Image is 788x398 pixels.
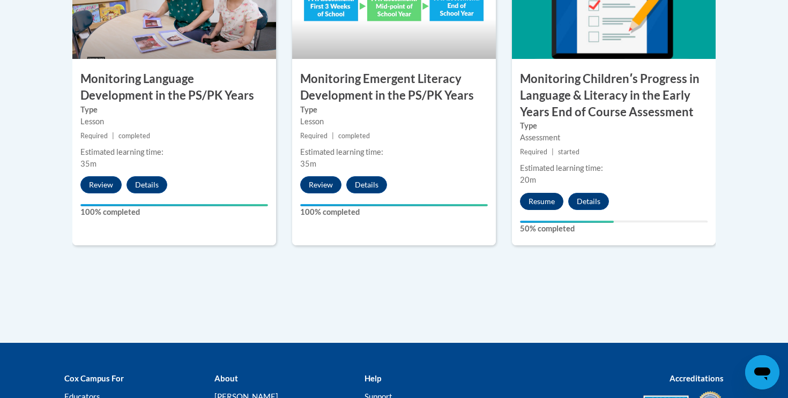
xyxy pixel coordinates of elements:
button: Details [127,176,167,193]
b: Help [365,373,381,383]
label: Type [80,104,268,116]
label: Type [300,104,488,116]
h3: Monitoring Language Development in the PS/PK Years [72,71,276,104]
span: Required [80,132,108,140]
h3: Monitoring Childrenʹs Progress in Language & Literacy in the Early Years End of Course Assessment [512,71,716,120]
label: Type [520,120,708,132]
button: Resume [520,193,563,210]
span: started [558,148,579,156]
div: Lesson [300,116,488,127]
span: 35m [80,159,96,168]
button: Review [300,176,341,193]
label: 50% completed [520,223,708,235]
span: Required [300,132,328,140]
span: | [112,132,114,140]
div: Estimated learning time: [80,146,268,158]
b: Accreditations [670,373,724,383]
div: Your progress [80,204,268,206]
div: Your progress [300,204,488,206]
span: 20m [520,175,536,184]
button: Details [346,176,387,193]
button: Review [80,176,122,193]
div: Lesson [80,116,268,127]
label: 100% completed [80,206,268,218]
div: Your progress [520,221,614,223]
span: | [332,132,334,140]
b: Cox Campus For [64,373,124,383]
span: Required [520,148,547,156]
label: 100% completed [300,206,488,218]
button: Details [568,193,609,210]
div: Assessment [520,132,708,144]
div: Estimated learning time: [520,162,708,174]
div: Estimated learning time: [300,146,488,158]
iframe: Button to launch messaging window [745,355,779,389]
span: completed [118,132,150,140]
span: | [552,148,554,156]
span: 35m [300,159,316,168]
b: About [214,373,238,383]
span: completed [338,132,370,140]
h3: Monitoring Emergent Literacy Development in the PS/PK Years [292,71,496,104]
